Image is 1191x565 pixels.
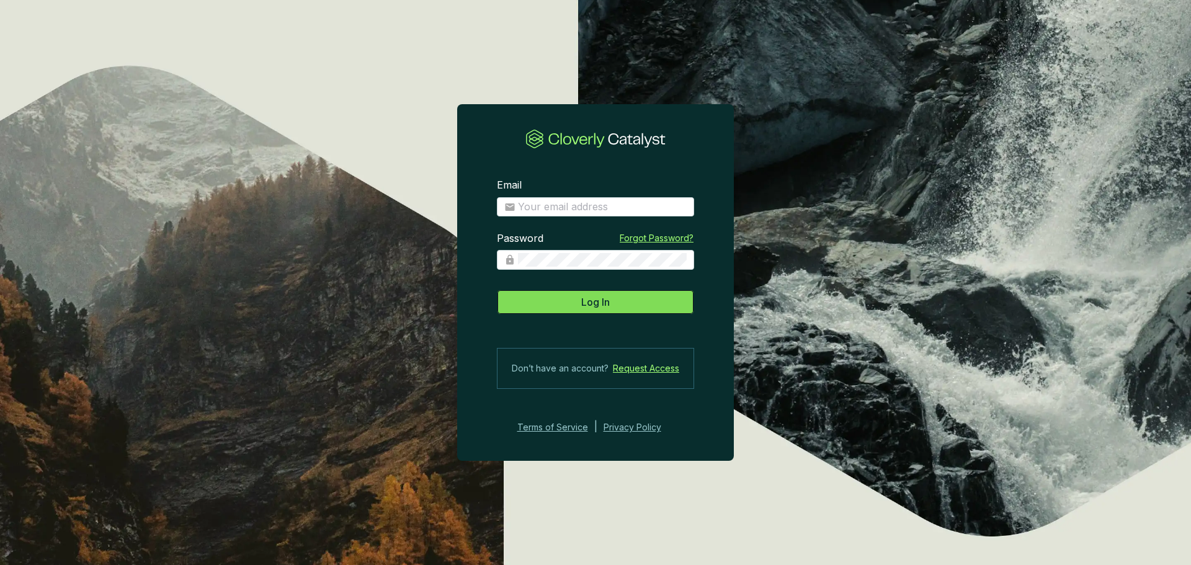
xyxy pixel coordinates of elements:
a: Forgot Password? [620,232,694,244]
label: Password [497,232,543,246]
span: Don’t have an account? [512,361,609,376]
a: Terms of Service [514,420,588,435]
div: | [594,420,597,435]
label: Email [497,179,522,192]
button: Log In [497,290,694,314]
a: Privacy Policy [604,420,678,435]
span: Log In [581,295,610,309]
a: Request Access [613,361,679,376]
input: Password [518,253,687,267]
input: Email [518,200,687,214]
